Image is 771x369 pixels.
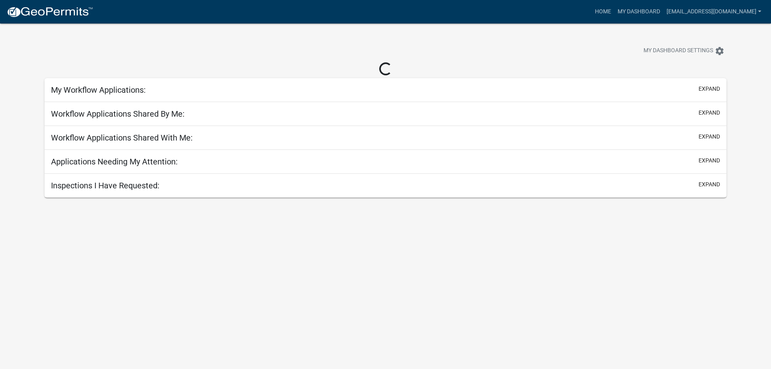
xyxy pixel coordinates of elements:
[699,132,720,141] button: expand
[699,85,720,93] button: expand
[663,4,765,19] a: [EMAIL_ADDRESS][DOMAIN_NAME]
[637,43,731,59] button: My Dashboard Settingssettings
[715,46,724,56] i: settings
[51,109,185,119] h5: Workflow Applications Shared By Me:
[699,180,720,189] button: expand
[51,85,146,95] h5: My Workflow Applications:
[699,109,720,117] button: expand
[614,4,663,19] a: My Dashboard
[592,4,614,19] a: Home
[51,133,193,143] h5: Workflow Applications Shared With Me:
[699,156,720,165] button: expand
[644,46,713,56] span: My Dashboard Settings
[51,181,159,190] h5: Inspections I Have Requested:
[51,157,178,166] h5: Applications Needing My Attention:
